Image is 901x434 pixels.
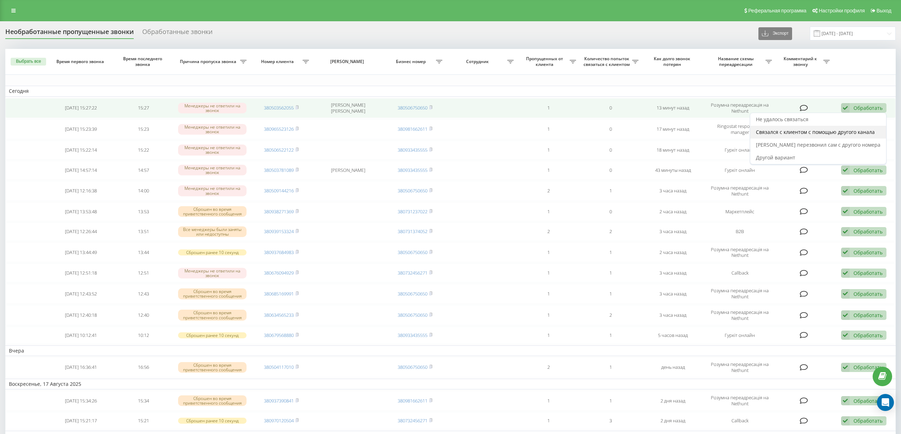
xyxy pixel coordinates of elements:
a: 380679568880 [264,332,294,338]
div: Сброшен во время приветственного сообщения [178,206,247,217]
td: 2 [580,305,642,325]
td: Розумна переадресація на Nethunt [704,357,775,377]
a: 380503781089 [264,167,294,173]
div: Сброшен во время приветственного сообщения [178,310,247,320]
a: 380509144216 [264,187,294,194]
td: 17 минут назад [642,119,704,139]
td: 3 часа назад [642,284,704,304]
td: 1 [580,391,642,411]
div: Менеджеры не ответили на звонок [178,268,247,278]
td: 2 [517,181,580,201]
span: Как долго звонок потерян [648,56,698,67]
a: 380965523126 [264,126,294,132]
td: 3 часа назад [642,264,704,282]
td: 2 дня назад [642,391,704,411]
span: Реферальная программа [748,8,806,13]
div: Сброшен ранее 10 секунд [178,332,247,338]
button: Экспорт [758,27,792,40]
div: Менеджеры не ответили на звонок [178,124,247,135]
div: Обработать [853,167,883,174]
td: 13:51 [112,222,175,241]
td: Розумна переадресація на Nethunt [704,181,775,201]
td: Callback [704,412,775,429]
td: 0 [580,202,642,221]
a: 380981662611 [398,126,427,132]
a: 380731237022 [398,208,427,215]
div: Open Intercom Messenger [877,394,894,411]
td: Розумна переадресація на Nethunt [704,284,775,304]
span: Связался с клиентом с помощью другого канала [756,129,875,135]
div: Обработать [853,417,883,424]
td: 10:12 [112,327,175,344]
span: [PERSON_NAME] перезвонил сам с другого номера [756,141,880,148]
td: Гуркіт онлайн [704,161,775,180]
span: Бизнес номер [387,59,436,64]
td: [DATE] 13:53:48 [50,202,112,221]
span: Другой вариант [756,154,795,161]
a: 380981662611 [398,398,427,404]
td: Ringostat responsible manager [704,119,775,139]
td: 0 [580,161,642,180]
div: Обработать [853,187,883,194]
div: Сброшен ранее 10 секунд [178,249,247,255]
span: Количество попыток связаться с клиентом [583,56,632,67]
td: 15:27 [112,98,175,118]
td: 15:23 [112,119,175,139]
div: Обработать [853,398,883,404]
span: Настройки профиля [819,8,865,13]
div: Обработать [853,105,883,111]
td: 18 минут назад [642,141,704,159]
td: 1 [517,284,580,304]
td: 1 [580,264,642,282]
td: [PERSON_NAME] [PERSON_NAME] [313,98,384,118]
a: 380937684983 [264,249,294,255]
a: 380685169991 [264,291,294,297]
div: Обработать [853,332,883,339]
td: 12:43 [112,284,175,304]
td: 1 [517,98,580,118]
div: Обработать [853,249,883,256]
td: 1 [580,284,642,304]
a: 380506750650 [398,291,427,297]
span: Выход [877,8,891,13]
td: 14:00 [112,181,175,201]
div: Обработать [853,270,883,276]
td: 0 [580,98,642,118]
td: 2 [517,357,580,377]
td: 0 [580,141,642,159]
span: [PERSON_NAME] [319,59,377,64]
td: 1 [517,161,580,180]
td: [DATE] 12:26:44 [50,222,112,241]
td: [DATE] 15:21:17 [50,412,112,429]
a: 380634565233 [264,312,294,318]
td: 2 дня назад [642,412,704,429]
div: Обработать [853,228,883,235]
td: [DATE] 12:40:18 [50,305,112,325]
span: Название схемы переадресации [708,56,765,67]
span: Номер клиента [254,59,303,64]
td: 1 [580,242,642,262]
div: Необработанные пропущенные звонки [5,28,134,39]
td: 43 минуты назад [642,161,704,180]
div: Обработать [853,291,883,297]
td: [DATE] 12:43:52 [50,284,112,304]
td: 15:34 [112,391,175,411]
td: [DATE] 12:51:18 [50,264,112,282]
td: 3 часа назад [642,181,704,201]
td: Гуркіт онлайн [704,141,775,159]
td: 14:57 [112,161,175,180]
div: Обработать [853,208,883,215]
a: 380939153324 [264,228,294,235]
a: 380933435555 [398,332,427,338]
td: [DATE] 12:16:38 [50,181,112,201]
td: 13:53 [112,202,175,221]
td: B2B [704,222,775,241]
div: Сброшен во время приветственного сообщения [178,395,247,406]
td: Вчера [5,345,896,356]
span: Не удалось связаться [756,116,808,123]
td: 1 [580,357,642,377]
div: Обработать [853,364,883,371]
span: Комментарий к звонку [779,56,823,67]
a: 380937390841 [264,398,294,404]
td: Розумна переадресація на Nethunt [704,305,775,325]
